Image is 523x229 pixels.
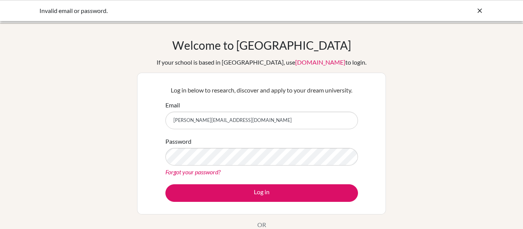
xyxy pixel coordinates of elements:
[157,58,366,67] div: If your school is based in [GEOGRAPHIC_DATA], use to login.
[165,168,221,175] a: Forgot your password?
[165,101,180,110] label: Email
[295,58,345,66] a: [DOMAIN_NAME]
[39,6,369,15] div: Invalid email or password.
[165,184,358,202] button: Log in
[165,86,358,95] p: Log in below to research, discover and apply to your dream university.
[172,38,351,52] h1: Welcome to [GEOGRAPHIC_DATA]
[165,137,191,146] label: Password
